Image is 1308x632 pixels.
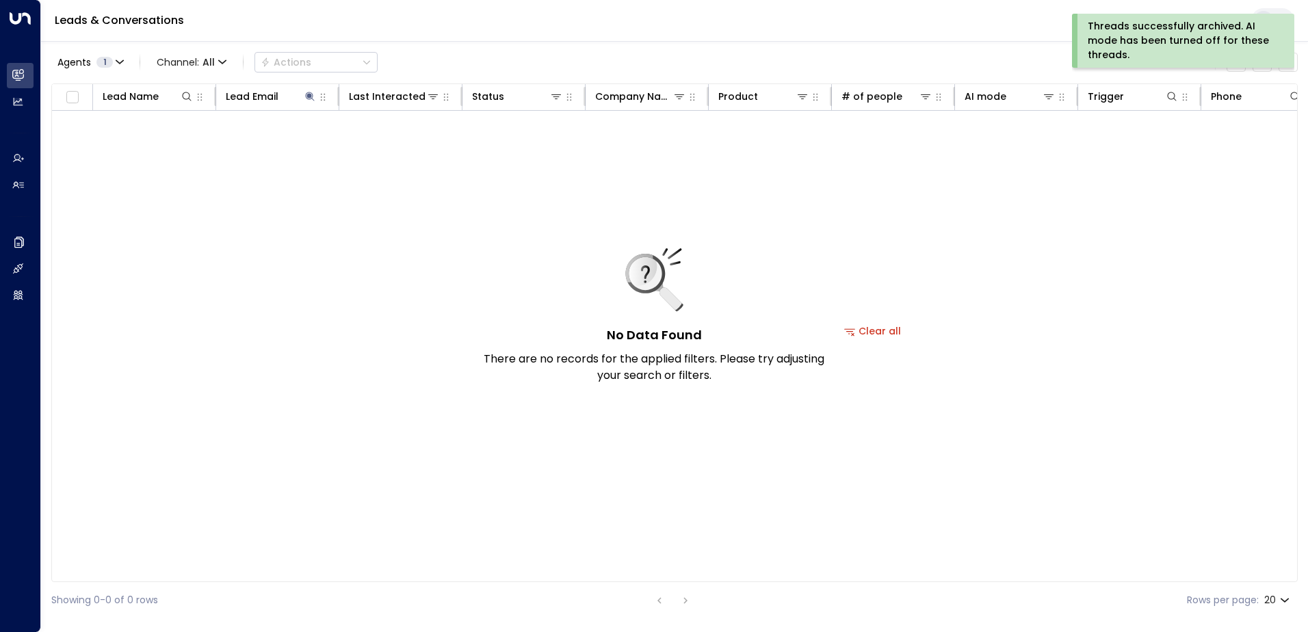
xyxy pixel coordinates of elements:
button: Agents1 [51,53,129,72]
button: Actions [254,52,378,73]
button: Channel:All [151,53,232,72]
span: All [202,57,215,68]
div: Threads successfully archived. AI mode has been turned off for these threads. [1088,19,1276,62]
div: Last Interacted [349,88,426,105]
a: Leads & Conversations [55,12,184,28]
div: Status [472,88,563,105]
div: Lead Email [226,88,278,105]
h5: No Data Found [607,326,702,344]
nav: pagination navigation [651,592,694,609]
span: Toggle select all [64,89,81,106]
div: Phone [1211,88,1242,105]
div: Button group with a nested menu [254,52,378,73]
div: Company Name [595,88,686,105]
p: There are no records for the applied filters. Please try adjusting your search or filters. [483,351,825,384]
div: AI mode [965,88,1006,105]
div: Trigger [1088,88,1124,105]
div: Actions [261,56,311,68]
div: AI mode [965,88,1056,105]
div: Showing 0-0 of 0 rows [51,593,158,607]
div: Product [718,88,758,105]
div: Phone [1211,88,1302,105]
div: Last Interacted [349,88,440,105]
button: Clear all [839,321,907,341]
span: 1 [96,57,113,68]
div: 20 [1264,590,1292,610]
div: Company Name [595,88,672,105]
div: Lead Name [103,88,194,105]
div: Product [718,88,809,105]
div: Lead Email [226,88,317,105]
div: Trigger [1088,88,1179,105]
div: # of people [841,88,932,105]
div: Lead Name [103,88,159,105]
div: Status [472,88,504,105]
div: # of people [841,88,902,105]
label: Rows per page: [1187,593,1259,607]
span: Agents [57,57,91,67]
span: Channel: [151,53,232,72]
